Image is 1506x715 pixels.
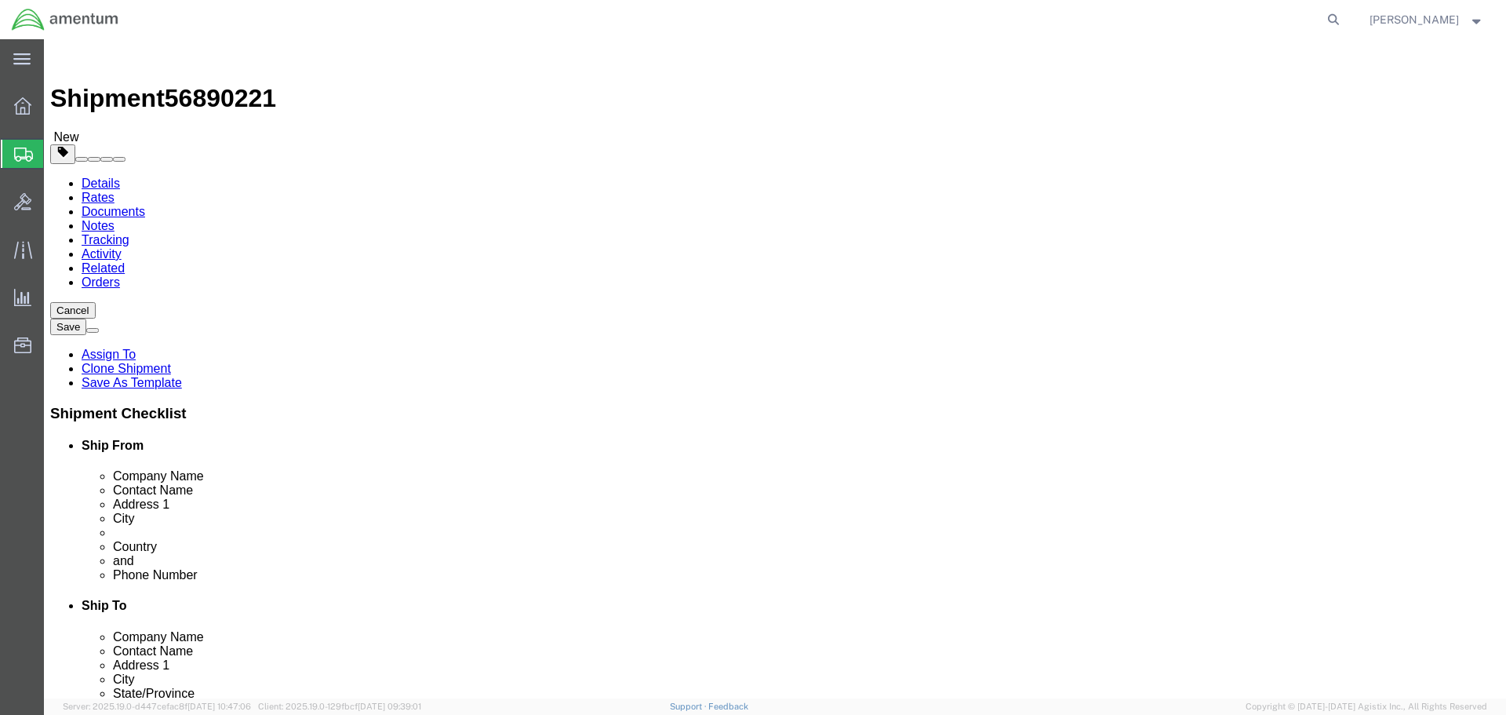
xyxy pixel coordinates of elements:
[187,702,251,711] span: [DATE] 10:47:06
[44,39,1506,699] iframe: FS Legacy Container
[358,702,421,711] span: [DATE] 09:39:01
[1370,11,1459,28] span: Nick Blake
[1369,10,1485,29] button: [PERSON_NAME]
[708,702,748,711] a: Feedback
[258,702,421,711] span: Client: 2025.19.0-129fbcf
[1246,700,1487,713] span: Copyright © [DATE]-[DATE] Agistix Inc., All Rights Reserved
[63,702,251,711] span: Server: 2025.19.0-d447cefac8f
[11,8,119,31] img: logo
[670,702,709,711] a: Support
